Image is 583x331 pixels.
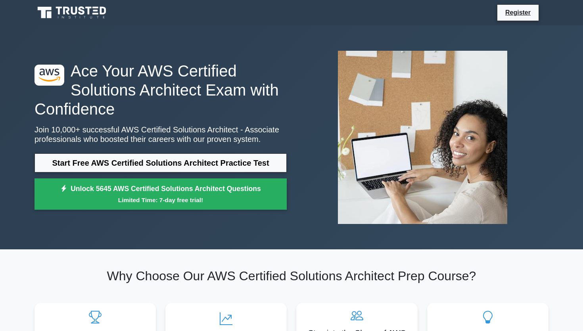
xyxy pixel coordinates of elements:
[35,61,287,119] h1: Ace Your AWS Certified Solutions Architect Exam with Confidence
[35,153,287,172] a: Start Free AWS Certified Solutions Architect Practice Test
[44,195,277,205] small: Limited Time: 7-day free trial!
[35,178,287,210] a: Unlock 5645 AWS Certified Solutions Architect QuestionsLimited Time: 7-day free trial!
[501,8,535,17] a: Register
[35,125,287,144] p: Join 10,000+ successful AWS Certified Solutions Architect - Associate professionals who boosted t...
[35,268,548,283] h2: Why Choose Our AWS Certified Solutions Architect Prep Course?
